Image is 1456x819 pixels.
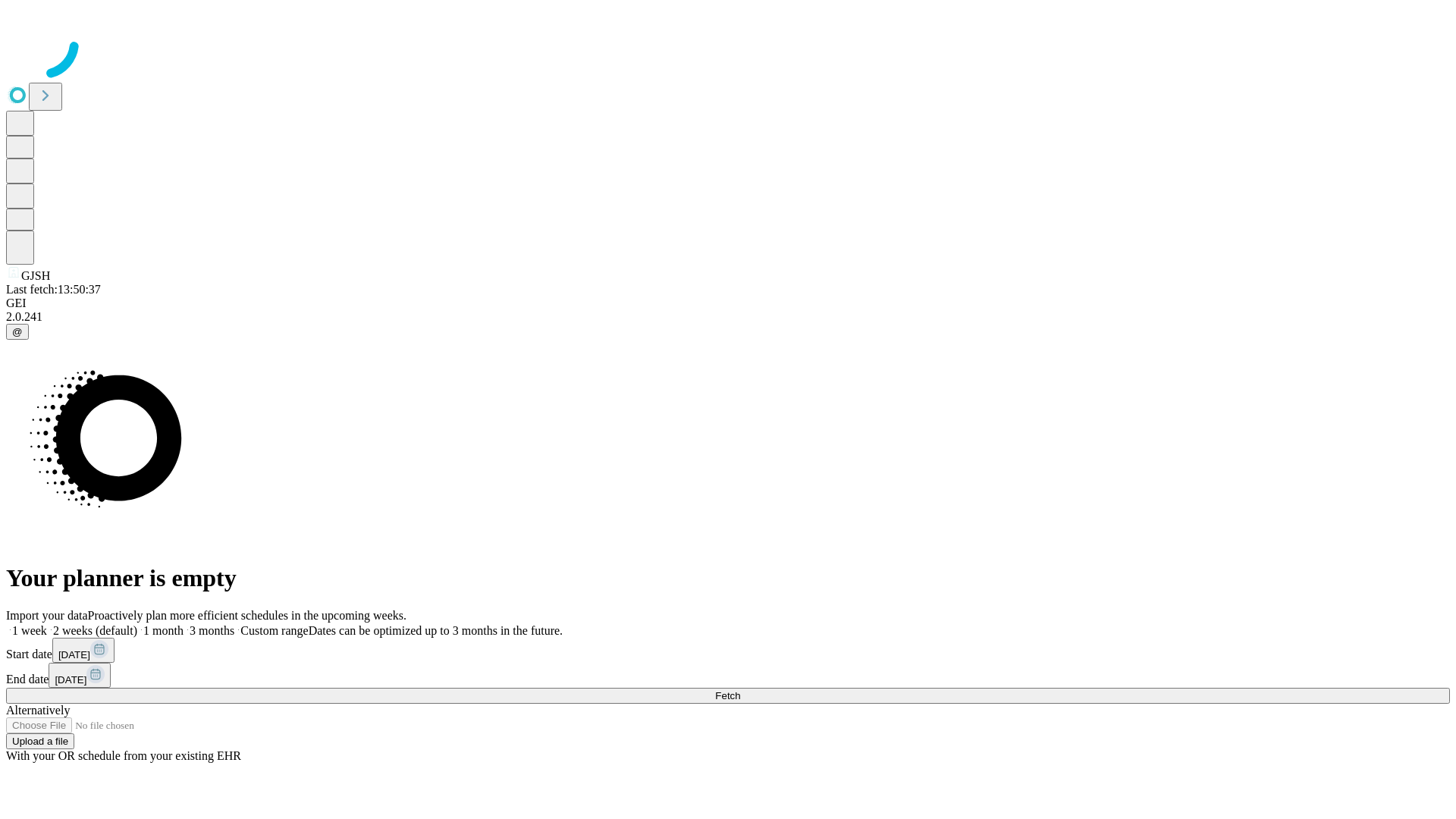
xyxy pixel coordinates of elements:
[6,688,1450,704] button: Fetch
[309,624,563,637] span: Dates can be optimized up to 3 months in the future.
[6,324,29,340] button: @
[6,638,1450,663] div: Start date
[12,624,47,637] span: 1 week
[190,624,234,637] span: 3 months
[55,674,86,686] span: [DATE]
[53,624,137,637] span: 2 weeks (default)
[6,704,70,717] span: Alternatively
[49,663,111,688] button: [DATE]
[6,749,241,762] span: With your OR schedule from your existing EHR
[12,326,23,337] span: @
[88,609,406,622] span: Proactively plan more efficient schedules in the upcoming weeks.
[6,733,74,749] button: Upload a file
[143,624,184,637] span: 1 month
[6,297,1450,310] div: GEI
[21,269,50,282] span: GJSH
[6,609,88,622] span: Import your data
[6,663,1450,688] div: End date
[58,649,90,661] span: [DATE]
[715,690,740,701] span: Fetch
[6,564,1450,592] h1: Your planner is empty
[6,310,1450,324] div: 2.0.241
[6,283,101,296] span: Last fetch: 13:50:37
[240,624,308,637] span: Custom range
[52,638,115,663] button: [DATE]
